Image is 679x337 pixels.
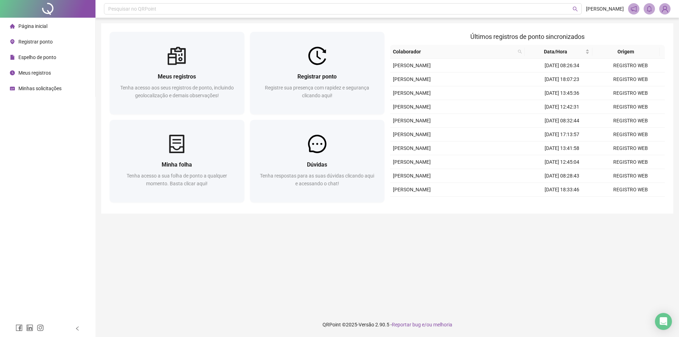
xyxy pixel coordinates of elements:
footer: QRPoint © 2025 - 2.90.5 - [95,312,679,337]
span: [PERSON_NAME] [393,76,431,82]
td: [DATE] 17:13:57 [528,128,596,141]
td: REGISTRO WEB [596,169,665,183]
td: REGISTRO WEB [596,86,665,100]
span: [PERSON_NAME] [393,90,431,96]
span: clock-circle [10,70,15,75]
span: environment [10,39,15,44]
td: [DATE] 18:07:23 [528,72,596,86]
span: Página inicial [18,23,47,29]
span: Espelho de ponto [18,54,56,60]
span: Registrar ponto [297,73,337,80]
span: search [573,6,578,12]
span: Minha folha [162,161,192,168]
a: DúvidasTenha respostas para as suas dúvidas clicando aqui e acessando o chat! [250,120,385,202]
a: Meus registrosTenha acesso aos seus registros de ponto, incluindo geolocalização e demais observa... [110,32,244,114]
td: REGISTRO WEB [596,114,665,128]
span: search [518,50,522,54]
div: Open Intercom Messenger [655,313,672,330]
td: REGISTRO WEB [596,100,665,114]
span: search [516,46,523,57]
span: bell [646,6,652,12]
td: [DATE] 18:33:46 [528,183,596,197]
span: [PERSON_NAME] [393,159,431,165]
span: Últimos registros de ponto sincronizados [470,33,585,40]
td: [DATE] 13:41:58 [528,141,596,155]
span: left [75,326,80,331]
th: Origem [592,45,660,59]
span: Data/Hora [528,48,584,56]
td: REGISTRO WEB [596,197,665,210]
td: REGISTRO WEB [596,72,665,86]
span: schedule [10,86,15,91]
span: Colaborador [393,48,515,56]
th: Data/Hora [525,45,592,59]
span: [PERSON_NAME] [393,187,431,192]
td: REGISTRO WEB [596,128,665,141]
img: 84180 [660,4,670,14]
span: [PERSON_NAME] [393,104,431,110]
span: [PERSON_NAME] [393,145,431,151]
td: [DATE] 08:28:43 [528,169,596,183]
span: Versão [359,322,374,327]
span: Meus registros [18,70,51,76]
span: Meus registros [158,73,196,80]
span: [PERSON_NAME] [393,118,431,123]
span: Reportar bug e/ou melhoria [392,322,452,327]
a: Registrar pontoRegistre sua presença com rapidez e segurança clicando aqui! [250,32,385,114]
a: Minha folhaTenha acesso a sua folha de ponto a qualquer momento. Basta clicar aqui! [110,120,244,202]
span: notification [631,6,637,12]
td: [DATE] 08:32:44 [528,114,596,128]
td: REGISTRO WEB [596,183,665,197]
span: Registre sua presença com rapidez e segurança clicando aqui! [265,85,369,98]
td: [DATE] 12:42:31 [528,100,596,114]
span: Minhas solicitações [18,86,62,91]
td: REGISTRO WEB [596,59,665,72]
span: facebook [16,324,23,331]
td: [DATE] 13:45:36 [528,86,596,100]
span: home [10,24,15,29]
td: [DATE] 12:45:04 [528,155,596,169]
span: Registrar ponto [18,39,53,45]
span: [PERSON_NAME] [393,63,431,68]
span: [PERSON_NAME] [393,132,431,137]
span: instagram [37,324,44,331]
span: file [10,55,15,60]
span: Tenha acesso aos seus registros de ponto, incluindo geolocalização e demais observações! [120,85,234,98]
span: linkedin [26,324,33,331]
span: [PERSON_NAME] [393,173,431,179]
td: [DATE] 08:26:34 [528,59,596,72]
td: [DATE] 13:13:08 [528,197,596,210]
span: Tenha respostas para as suas dúvidas clicando aqui e acessando o chat! [260,173,374,186]
span: Tenha acesso a sua folha de ponto a qualquer momento. Basta clicar aqui! [127,173,227,186]
td: REGISTRO WEB [596,155,665,169]
td: REGISTRO WEB [596,141,665,155]
span: [PERSON_NAME] [586,5,624,13]
span: Dúvidas [307,161,327,168]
